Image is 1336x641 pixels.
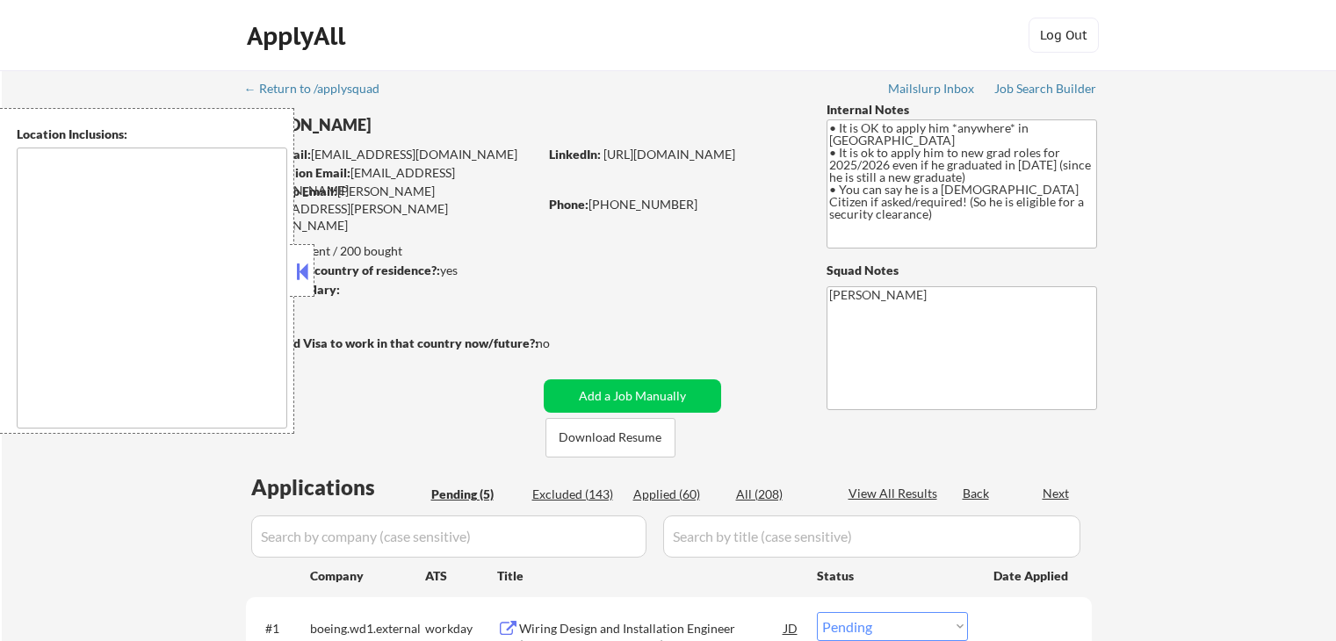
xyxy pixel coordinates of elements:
[244,83,396,95] div: ← Return to /applysquad
[1029,18,1099,53] button: Log Out
[993,567,1071,585] div: Date Applied
[536,335,586,352] div: no
[247,146,538,163] div: [EMAIL_ADDRESS][DOMAIN_NAME]
[245,242,538,260] div: 60 sent / 200 bought
[888,82,976,99] a: Mailslurp Inbox
[1043,485,1071,502] div: Next
[963,485,991,502] div: Back
[245,262,532,279] div: yes
[549,197,589,212] strong: Phone:
[994,83,1097,95] div: Job Search Builder
[827,101,1097,119] div: Internal Notes
[246,114,607,136] div: [PERSON_NAME]
[251,515,646,558] input: Search by company (case sensitive)
[431,486,519,503] div: Pending (5)
[245,263,440,277] strong: Can work in country of residence?:
[247,21,350,51] div: ApplyAll
[247,164,538,198] div: [EMAIL_ADDRESS][DOMAIN_NAME]
[17,126,287,143] div: Location Inclusions:
[246,183,538,234] div: [PERSON_NAME][EMAIL_ADDRESS][PERSON_NAME][DOMAIN_NAME]
[549,147,601,162] strong: LinkedIn:
[549,196,798,213] div: [PHONE_NUMBER]
[246,335,538,350] strong: Will need Visa to work in that country now/future?:
[633,486,721,503] div: Applied (60)
[425,567,497,585] div: ATS
[545,418,675,457] button: Download Resume
[251,477,425,498] div: Applications
[736,486,824,503] div: All (208)
[817,559,968,591] div: Status
[310,567,425,585] div: Company
[603,147,735,162] a: [URL][DOMAIN_NAME]
[827,262,1097,279] div: Squad Notes
[849,485,942,502] div: View All Results
[244,82,396,99] a: ← Return to /applysquad
[497,567,800,585] div: Title
[265,620,296,637] div: #1
[425,620,497,637] div: workday
[663,515,1080,558] input: Search by title (case sensitive)
[888,83,976,95] div: Mailslurp Inbox
[532,486,620,503] div: Excluded (143)
[544,379,721,413] button: Add a Job Manually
